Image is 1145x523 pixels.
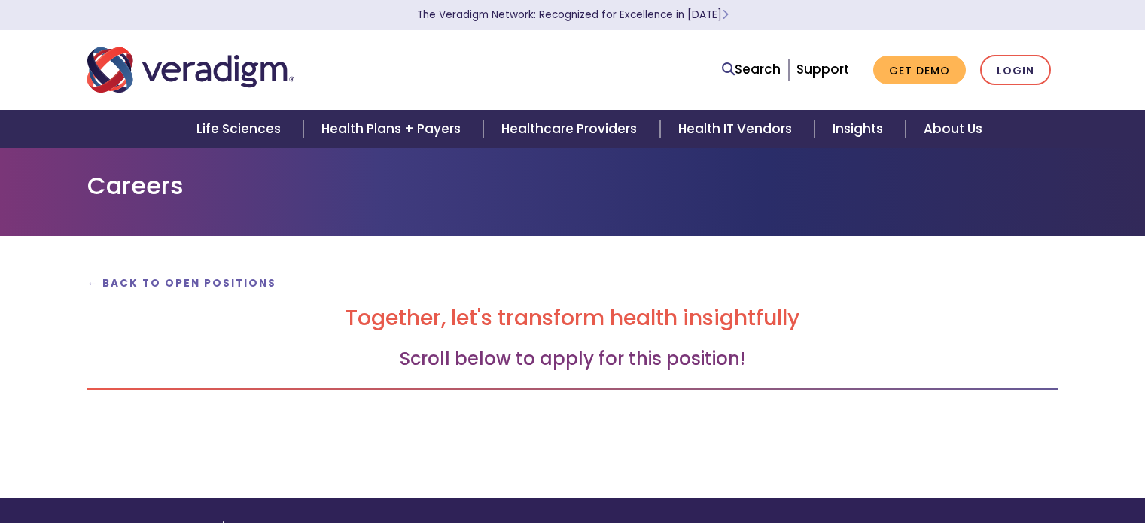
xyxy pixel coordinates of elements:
a: The Veradigm Network: Recognized for Excellence in [DATE]Learn More [417,8,729,22]
a: Login [980,55,1051,86]
a: Insights [815,110,906,148]
a: ← Back to Open Positions [87,276,277,290]
a: Search [722,59,781,80]
span: Learn More [722,8,729,22]
a: Get Demo [873,56,966,85]
a: Healthcare Providers [483,110,659,148]
a: Life Sciences [178,110,303,148]
img: Veradigm logo [87,45,294,95]
h1: Careers [87,172,1058,200]
a: Health IT Vendors [660,110,815,148]
h3: Scroll below to apply for this position! [87,348,1058,370]
a: About Us [906,110,1000,148]
a: Support [796,60,849,78]
a: Health Plans + Payers [303,110,483,148]
h2: Together, let's transform health insightfully [87,306,1058,331]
